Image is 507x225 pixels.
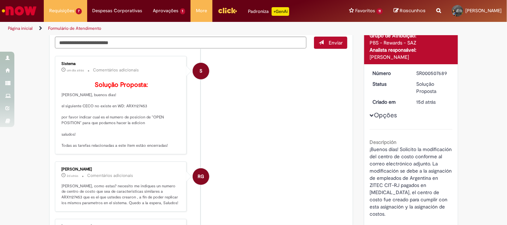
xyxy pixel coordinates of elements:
[417,70,450,77] div: SR000507689
[93,7,142,14] span: Despesas Corporativas
[329,39,343,46] span: Enviar
[93,67,139,73] small: Comentários adicionais
[198,168,204,185] span: RG
[48,25,101,31] a: Formulário de Atendimento
[62,62,181,66] div: Sistema
[417,99,436,105] span: 15d atrás
[196,7,207,14] span: More
[55,37,307,48] textarea: Digite sua mensagem aqui...
[248,7,289,16] div: Padroniza
[8,25,33,31] a: Página inicial
[67,68,84,72] time: 27/08/2025 09:22:23
[370,53,452,61] div: [PERSON_NAME]
[218,5,237,16] img: click_logo_yellow_360x200.png
[370,39,452,46] div: PBS - Rewards - SAZ
[417,99,436,105] time: 14/08/2025 09:41:42
[62,183,181,206] p: [PERSON_NAME], como estas? necesito me indiques un numero de centro de costo que sea de caracteri...
[49,7,74,14] span: Requisições
[67,174,79,178] time: 26/08/2025 15:22:16
[370,32,452,39] div: Grupo de Atribuição:
[314,37,347,49] button: Enviar
[67,68,84,72] span: um dia atrás
[370,46,452,53] div: Analista responsável:
[199,62,202,80] span: S
[367,70,411,77] dt: Número
[417,98,450,106] div: 14/08/2025 09:41:42
[62,167,181,172] div: [PERSON_NAME]
[400,7,426,14] span: Rascunhos
[376,8,383,14] span: 11
[370,146,453,217] span: ¡Buenos días! Solicito la modificación del centro de costo conforme al correo electrónico adjunto...
[355,7,375,14] span: Favoritos
[5,22,333,35] ul: Trilhas de página
[465,8,502,14] span: [PERSON_NAME]
[95,81,148,89] b: Solução Proposta:
[193,63,209,79] div: System
[367,98,411,106] dt: Criado em
[88,173,133,179] small: Comentários adicionais
[370,139,396,145] b: Descripción
[193,168,209,185] div: Rocio Garcia
[67,174,79,178] span: 2d atrás
[180,8,186,14] span: 1
[367,80,411,88] dt: Status
[272,7,289,16] p: +GenAi
[153,7,179,14] span: Aprovações
[62,81,181,149] p: [PERSON_NAME], buenos dias! el siguiente CECO no existe en WD: ARX1127453 por favor indicar cual ...
[394,8,426,14] a: Rascunhos
[1,4,38,18] img: ServiceNow
[417,80,450,95] div: Solução Proposta
[76,8,82,14] span: 7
